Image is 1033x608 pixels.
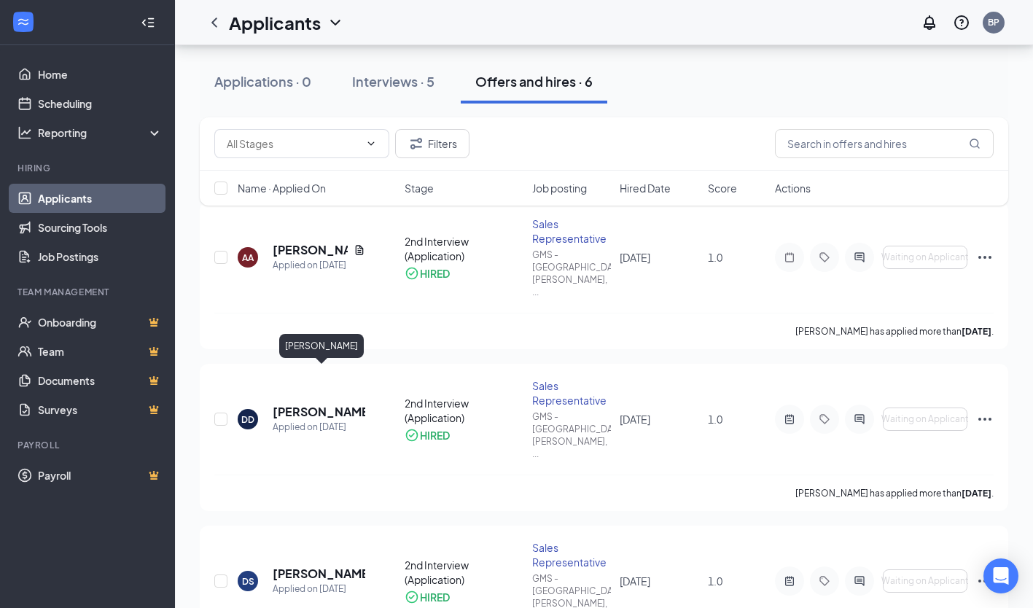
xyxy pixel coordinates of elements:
span: [DATE] [620,574,650,588]
svg: ChevronLeft [206,14,223,31]
span: Waiting on Applicant [881,252,969,262]
span: [DATE] [620,251,650,264]
svg: Collapse [141,15,155,30]
span: Waiting on Applicant [881,576,969,586]
svg: Tag [816,252,833,263]
div: Interviews · 5 [352,72,434,90]
input: All Stages [227,136,359,152]
svg: CheckmarkCircle [405,428,419,443]
svg: WorkstreamLogo [16,15,31,29]
p: [PERSON_NAME] has applied more than . [795,325,994,338]
div: DD [241,413,254,426]
div: GMS - [GEOGRAPHIC_DATA][PERSON_NAME], ... [532,410,612,460]
span: Job posting [532,181,587,195]
span: Actions [775,181,811,195]
svg: QuestionInfo [953,14,970,31]
svg: ActiveNote [781,413,798,425]
span: Score [708,181,737,195]
div: Team Management [17,286,160,298]
span: 1.0 [708,574,722,588]
svg: Tag [816,575,833,587]
span: 1.0 [708,251,722,264]
svg: CheckmarkCircle [405,266,419,281]
button: Filter Filters [395,129,469,158]
div: Payroll [17,439,160,451]
div: Sales Representative [532,217,612,246]
input: Search in offers and hires [775,129,994,158]
a: Job Postings [38,242,163,271]
div: Reporting [38,125,163,140]
button: Waiting on Applicant [883,408,967,431]
div: AA [242,252,254,264]
h5: [PERSON_NAME] [273,566,365,582]
svg: Filter [408,135,425,152]
span: [DATE] [620,413,650,426]
a: Sourcing Tools [38,213,163,242]
div: HIRED [420,590,450,604]
svg: Note [781,252,798,263]
svg: Ellipses [976,410,994,428]
div: Applied on [DATE] [273,258,365,273]
span: Hired Date [620,181,671,195]
a: Home [38,60,163,89]
a: TeamCrown [38,337,163,366]
span: Name · Applied On [238,181,326,195]
h5: [PERSON_NAME] [273,404,365,420]
div: Open Intercom Messenger [983,558,1018,593]
a: OnboardingCrown [38,308,163,337]
svg: CheckmarkCircle [405,590,419,604]
a: Applicants [38,184,163,213]
span: Waiting on Applicant [881,414,969,424]
div: 2nd Interview (Application) [405,558,523,587]
svg: Ellipses [976,572,994,590]
b: [DATE] [962,488,991,499]
a: Scheduling [38,89,163,118]
svg: Document [354,244,365,256]
a: DocumentsCrown [38,366,163,395]
div: Sales Representative [532,378,612,408]
div: Hiring [17,162,160,174]
div: 2nd Interview (Application) [405,396,523,425]
svg: Tag [816,413,833,425]
div: Sales Representative [532,540,612,569]
div: DS [242,575,254,588]
div: [PERSON_NAME] [279,334,364,358]
div: Applied on [DATE] [273,582,365,596]
h5: [PERSON_NAME] [273,242,348,258]
div: GMS - [GEOGRAPHIC_DATA][PERSON_NAME], ... [532,249,612,298]
div: 2nd Interview (Application) [405,234,523,263]
span: Stage [405,181,434,195]
svg: ActiveChat [851,252,868,263]
a: SurveysCrown [38,395,163,424]
svg: Analysis [17,125,32,140]
div: Applied on [DATE] [273,420,365,434]
svg: Ellipses [976,249,994,266]
svg: ChevronDown [327,14,344,31]
div: Offers and hires · 6 [475,72,593,90]
b: [DATE] [962,326,991,337]
div: Applications · 0 [214,72,311,90]
button: Waiting on Applicant [883,569,967,593]
p: [PERSON_NAME] has applied more than . [795,487,994,499]
svg: MagnifyingGlass [969,138,981,149]
h1: Applicants [229,10,321,35]
svg: ChevronDown [365,138,377,149]
svg: ActiveChat [851,575,868,587]
div: HIRED [420,266,450,281]
button: Waiting on Applicant [883,246,967,269]
svg: ActiveChat [851,413,868,425]
span: 1.0 [708,413,722,426]
svg: Notifications [921,14,938,31]
svg: ActiveNote [781,575,798,587]
div: BP [988,16,999,28]
div: HIRED [420,428,450,443]
a: PayrollCrown [38,461,163,490]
